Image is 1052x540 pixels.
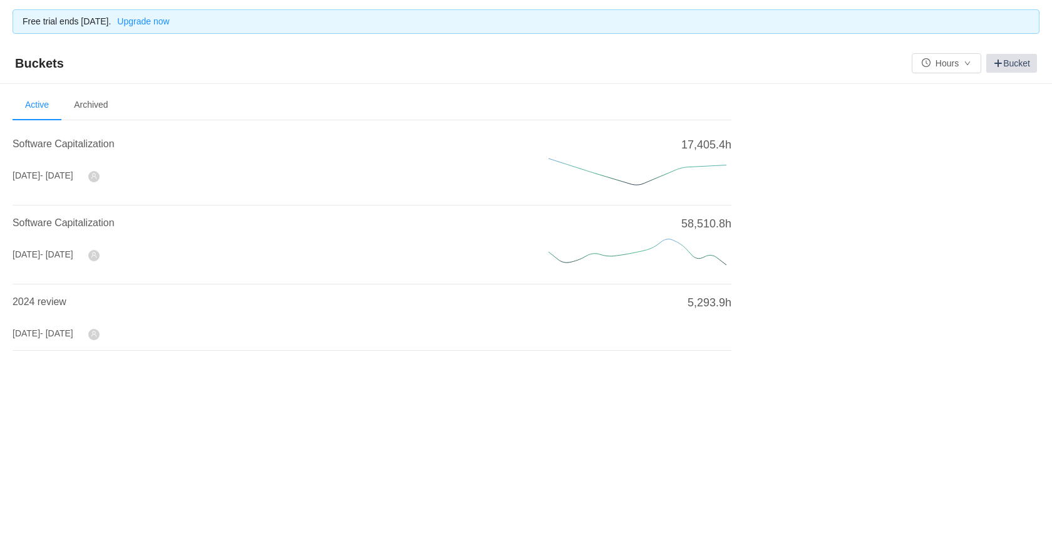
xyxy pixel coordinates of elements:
[912,53,981,73] button: icon: clock-circleHoursicon: down
[13,248,73,261] div: [DATE]
[40,328,73,338] span: - [DATE]
[15,53,71,73] span: Buckets
[681,137,731,153] span: 17,405.4h
[23,16,170,26] span: Free trial ends [DATE].
[61,90,120,120] li: Archived
[13,217,115,228] a: Software Capitalization
[986,54,1037,73] a: Bucket
[111,16,169,26] a: Upgrade now
[40,170,73,180] span: - [DATE]
[91,331,97,337] i: icon: user
[688,294,731,311] span: 5,293.9h
[13,90,61,120] li: Active
[681,215,731,232] span: 58,510.8h
[13,327,73,340] div: [DATE]
[13,169,73,182] div: [DATE]
[40,249,73,259] span: - [DATE]
[13,138,115,149] a: Software Capitalization
[13,296,66,307] a: 2024 review
[91,252,97,258] i: icon: user
[91,173,97,179] i: icon: user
